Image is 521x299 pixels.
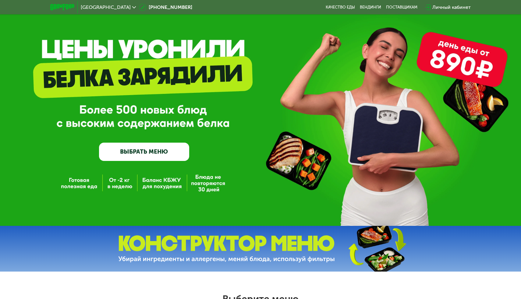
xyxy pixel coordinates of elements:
[326,5,355,10] a: Качество еды
[386,5,417,10] div: поставщикам
[432,4,471,11] div: Личный кабинет
[81,5,131,10] span: [GEOGRAPHIC_DATA]
[139,4,192,11] a: [PHONE_NUMBER]
[99,143,189,161] a: ВЫБРАТЬ МЕНЮ
[360,5,381,10] a: Вендинги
